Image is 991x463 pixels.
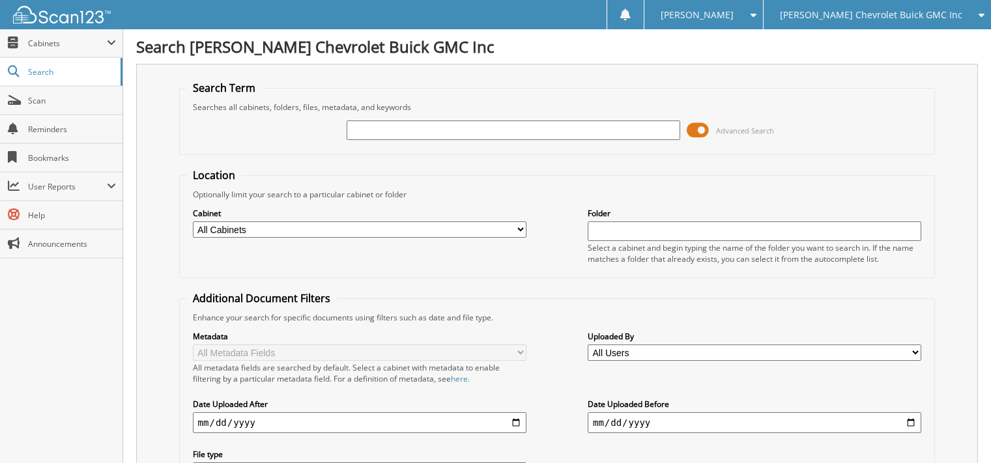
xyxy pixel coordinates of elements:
img: scan123-logo-white.svg [13,6,111,23]
legend: Search Term [186,81,262,95]
label: Cabinet [193,208,526,219]
label: Date Uploaded After [193,399,526,410]
legend: Additional Document Filters [186,291,337,305]
span: User Reports [28,181,107,192]
div: Select a cabinet and begin typing the name of the folder you want to search in. If the name match... [588,242,921,264]
input: end [588,412,921,433]
label: Metadata [193,331,526,342]
div: Searches all cabinets, folders, files, metadata, and keywords [186,102,928,113]
span: Announcements [28,238,116,249]
span: Cabinets [28,38,107,49]
span: Reminders [28,124,116,135]
input: start [193,412,526,433]
span: [PERSON_NAME] [661,11,734,19]
span: Scan [28,95,116,106]
span: Help [28,210,116,221]
label: File type [193,449,526,460]
div: Optionally limit your search to a particular cabinet or folder [186,189,928,200]
span: Bookmarks [28,152,116,163]
legend: Location [186,168,242,182]
h1: Search [PERSON_NAME] Chevrolet Buick GMC Inc [136,36,978,57]
a: here [451,373,468,384]
span: Advanced Search [716,126,774,135]
label: Folder [588,208,921,219]
div: All metadata fields are searched by default. Select a cabinet with metadata to enable filtering b... [193,362,526,384]
span: Search [28,66,114,77]
div: Enhance your search for specific documents using filters such as date and file type. [186,312,928,323]
label: Uploaded By [588,331,921,342]
label: Date Uploaded Before [588,399,921,410]
span: [PERSON_NAME] Chevrolet Buick GMC Inc [780,11,962,19]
